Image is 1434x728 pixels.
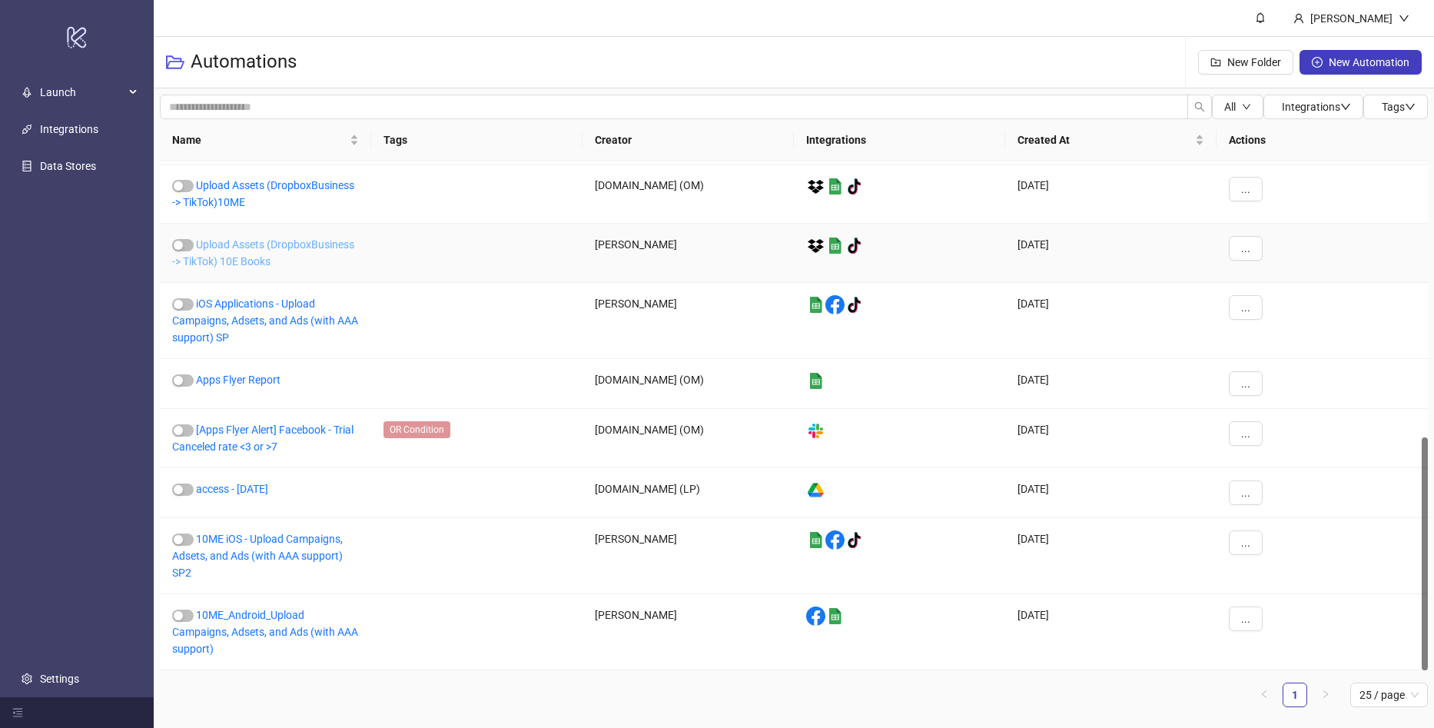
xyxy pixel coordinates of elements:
th: Created At [1005,119,1217,161]
button: Tagsdown [1363,95,1428,119]
span: Launch [40,77,124,108]
span: Tags [1382,101,1416,113]
span: user [1293,13,1304,24]
span: down [1340,101,1351,112]
a: 10ME_Android_Upload Campaigns, Adsets, and Ads (with AAA support) [172,609,358,655]
button: left [1252,683,1276,707]
button: New Automation [1300,50,1422,75]
span: ... [1241,242,1250,254]
span: ... [1241,183,1250,195]
span: left [1260,690,1269,699]
div: [DOMAIN_NAME] (OM) [583,409,794,468]
span: search [1194,101,1205,112]
a: Apps Flyer Report [196,374,280,386]
span: bell [1255,12,1266,23]
div: [DATE] [1005,359,1217,409]
li: Previous Page [1252,683,1276,707]
button: ... [1229,371,1263,396]
div: [DATE] [1005,518,1217,594]
h3: Automations [191,50,297,75]
div: [DATE] [1005,224,1217,283]
th: Creator [583,119,794,161]
div: [DATE] [1005,468,1217,518]
button: ... [1229,530,1263,555]
button: ... [1229,177,1263,201]
span: Name [172,131,347,148]
button: New Folder [1198,50,1293,75]
span: ... [1241,487,1250,499]
span: ... [1241,377,1250,390]
button: Integrationsdown [1263,95,1363,119]
li: 1 [1283,683,1307,707]
th: Name [160,119,371,161]
button: ... [1229,295,1263,320]
span: New Folder [1227,56,1281,68]
button: ... [1229,236,1263,261]
button: ... [1229,480,1263,505]
span: down [1242,102,1251,111]
div: Page Size [1350,683,1428,707]
div: [PERSON_NAME] [583,518,794,594]
li: Next Page [1313,683,1338,707]
div: [PERSON_NAME] [1304,10,1399,27]
div: [DATE] [1005,594,1217,670]
span: All [1224,101,1236,113]
span: New Automation [1329,56,1409,68]
th: Actions [1217,119,1428,161]
div: [DATE] [1005,409,1217,468]
button: ... [1229,607,1263,631]
span: ... [1241,537,1250,549]
a: [Apps Flyer Alert] Facebook - Trial Canceled rate <3 or >7 [172,424,354,453]
div: [PERSON_NAME] [583,283,794,359]
a: 1 [1283,683,1306,706]
div: [DOMAIN_NAME] (OM) [583,359,794,409]
span: 25 / page [1359,683,1419,706]
th: Integrations [794,119,1005,161]
a: Settings [40,673,79,685]
a: 10ME iOS - Upload Campaigns, Adsets, and Ads (with AAA support) SP2 [172,533,343,579]
div: [DATE] [1005,165,1217,224]
span: ... [1241,301,1250,314]
span: ... [1241,427,1250,440]
span: OR Condition [383,421,450,438]
th: Tags [371,119,583,161]
div: [PERSON_NAME] [583,594,794,670]
a: access - [DATE] [196,483,268,495]
span: folder-open [166,53,184,71]
span: rocket [22,87,32,98]
span: folder-add [1210,57,1221,68]
span: menu-fold [12,707,23,718]
div: [PERSON_NAME] [583,224,794,283]
button: Alldown [1212,95,1263,119]
div: [DOMAIN_NAME] (LP) [583,468,794,518]
a: Upload Assets (DropboxBusiness -> TikTok) 10E Books [172,238,354,268]
span: Created At [1017,131,1192,148]
a: iOS Applications - Upload Campaigns, Adsets, and Ads (with AAA support) SP [172,298,358,344]
a: Data Stores [40,160,96,172]
span: Integrations [1282,101,1351,113]
div: [DOMAIN_NAME] (OM) [583,165,794,224]
span: plus-circle [1312,57,1323,68]
span: down [1399,13,1409,24]
span: right [1321,690,1330,699]
button: right [1313,683,1338,707]
span: ... [1241,613,1250,625]
button: ... [1229,421,1263,446]
div: [DATE] [1005,283,1217,359]
a: Upload Assets (DropboxBusiness -> TikTok)10ME [172,179,354,208]
a: Integrations [40,123,98,135]
span: down [1405,101,1416,112]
